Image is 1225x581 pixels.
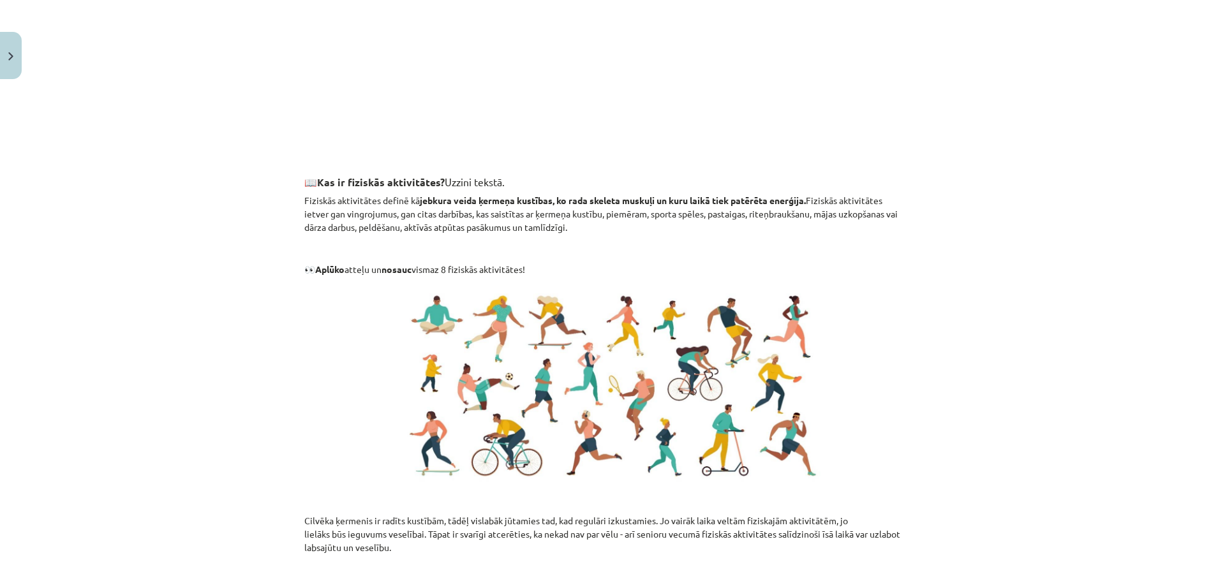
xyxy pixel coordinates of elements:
strong: nosauc [382,263,412,275]
strong: Aplūko [315,263,345,275]
strong: Kas ir fiziskās aktivitātes? [317,175,445,189]
p: Cilvēka ķermenis ir radīts kustībām, tādēļ vislabāk jūtamies tad, kad regulāri izkustamies. Jo va... [304,514,921,554]
img: icon-close-lesson-0947bae3869378f0d4975bcd49f059093ad1ed9edebbc8119c70593378902aed.svg [8,52,13,61]
p: Fiziskās aktivitātes definē kā Fiziskās aktivitātes ietver gan vingrojumus, gan citas darbības, k... [304,194,921,234]
h3: 📖 Uzzini tekstā. [304,166,921,190]
strong: jebkura veida ķermeņa kustības, ko rada skeleta muskuļi un kuru laikā tiek patērēta enerģija. [420,195,806,206]
p: atteļu un vismaz 8 fiziskās aktivitātes! [304,263,921,276]
b: 👀 [304,263,315,275]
